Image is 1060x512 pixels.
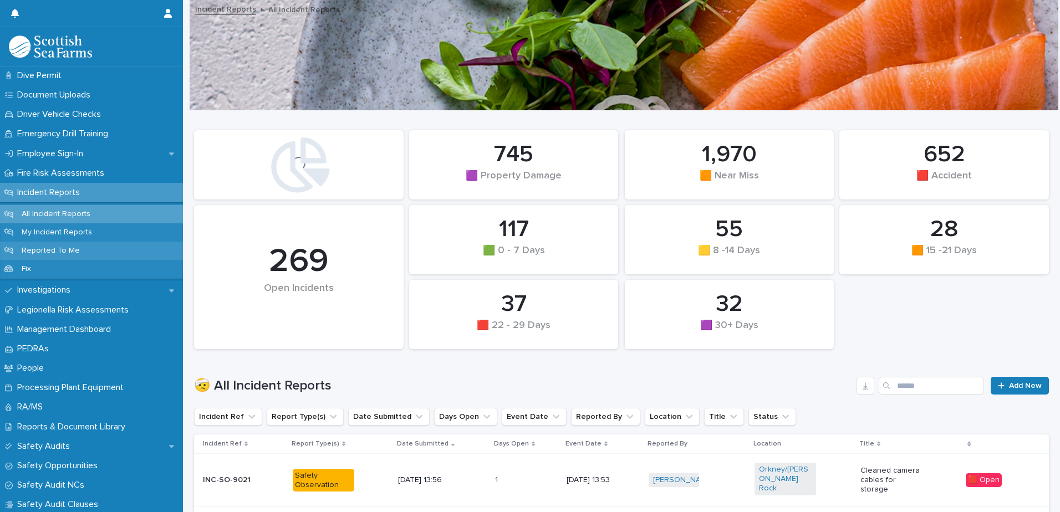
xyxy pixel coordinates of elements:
[966,473,1002,487] div: 🟥 Open
[398,475,460,485] p: [DATE] 13:56
[293,469,354,492] div: Safety Observation
[428,141,600,168] div: 745
[195,2,256,15] a: Incident Reports
[13,344,58,354] p: PEDRAs
[748,408,796,426] button: Status
[1009,382,1042,390] span: Add New
[203,475,264,485] p: INC-SO-9021
[858,245,1030,268] div: 🟧 15 -21 Days
[644,290,816,318] div: 32
[434,408,497,426] button: Days Open
[428,290,600,318] div: 37
[13,246,89,255] p: Reported To Me
[13,187,89,198] p: Incident Reports
[397,438,449,450] p: Date Submitted
[879,377,984,395] input: Search
[292,438,339,450] p: Report Type(s)
[644,170,816,193] div: 🟧 Near Miss
[860,466,922,494] p: Cleaned camera cables for storage
[13,70,70,81] p: Dive Permit
[428,245,600,268] div: 🟩 0 - 7 Days
[494,438,529,450] p: Days Open
[428,216,600,243] div: 117
[194,378,852,394] h1: 🤕 All Incident Reports
[13,382,132,393] p: Processing Plant Equipment
[645,408,700,426] button: Location
[13,422,134,432] p: Reports & Document Library
[9,35,92,58] img: bPIBxiqnSb2ggTQWdOVV
[13,90,99,100] p: Document Uploads
[428,320,600,343] div: 🟥 22 - 29 Days
[502,408,567,426] button: Event Date
[268,3,340,15] p: All Incident Reports
[13,324,120,335] p: Management Dashboard
[13,499,107,510] p: Safety Audit Clauses
[704,408,744,426] button: Title
[991,377,1049,395] a: Add New
[495,473,500,485] p: 1
[653,475,714,485] a: [PERSON_NAME]
[13,209,99,219] p: All Incident Reports
[13,109,110,120] p: Driver Vehicle Checks
[213,283,385,318] div: Open Incidents
[13,228,101,237] p: My Incident Reports
[13,168,113,178] p: Fire Risk Assessments
[213,242,385,281] div: 269
[13,305,137,315] p: Legionella Risk Assessments
[203,438,242,450] p: Incident Ref
[753,438,781,450] p: Location
[644,141,816,168] div: 1,970
[348,408,430,426] button: Date Submitted
[267,408,344,426] button: Report Type(s)
[644,216,816,243] div: 55
[194,454,1049,506] tr: INC-SO-9021Safety Observation[DATE] 13:5611 [DATE] 13:53[PERSON_NAME] Orkney/[PERSON_NAME] Rock C...
[565,438,602,450] p: Event Date
[13,480,93,490] p: Safety Audit NCs
[759,465,812,493] a: Orkney/[PERSON_NAME] Rock
[13,285,79,295] p: Investigations
[644,245,816,268] div: 🟨 8 -14 Days
[858,141,1030,168] div: 652
[644,320,816,343] div: 🟪 30+ Days
[13,402,52,412] p: RA/MS
[567,475,628,485] p: [DATE] 13:53
[571,408,640,426] button: Reported By
[13,264,40,274] p: Fix
[648,438,687,450] p: Reported By
[194,408,262,426] button: Incident Ref
[13,129,117,139] p: Emergency Drill Training
[858,216,1030,243] div: 28
[13,149,92,159] p: Employee Sign-In
[859,438,874,450] p: Title
[13,460,106,471] p: Safety Opportunities
[13,363,53,373] p: People
[858,170,1030,193] div: 🟥 Accident
[428,170,600,193] div: 🟪 Property Damage
[13,441,79,452] p: Safety Audits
